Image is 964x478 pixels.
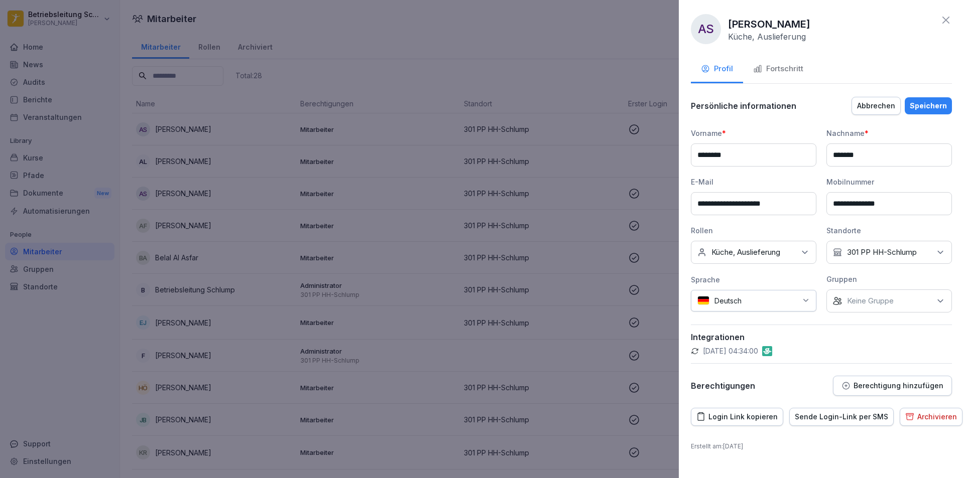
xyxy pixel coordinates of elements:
[691,14,721,44] div: AS
[691,101,796,111] p: Persönliche informationen
[691,332,952,342] p: Integrationen
[743,56,813,83] button: Fortschritt
[826,225,952,236] div: Standorte
[905,411,957,422] div: Archivieren
[691,274,816,285] div: Sprache
[900,408,962,426] button: Archivieren
[795,411,888,422] div: Sende Login-Link per SMS
[703,346,758,356] p: [DATE] 04:34:00
[910,100,947,111] div: Speichern
[691,381,755,391] p: Berechtigungen
[696,411,778,422] div: Login Link kopieren
[691,290,816,311] div: Deutsch
[691,442,952,451] p: Erstellt am : [DATE]
[728,32,806,42] p: Küche, Auslieferung
[905,97,952,114] button: Speichern
[854,382,943,390] p: Berechtigung hinzufügen
[728,17,810,32] p: [PERSON_NAME]
[826,274,952,284] div: Gruppen
[826,177,952,187] div: Mobilnummer
[847,247,917,257] p: 301 PP HH-Schlump
[711,247,780,257] p: Küche, Auslieferung
[762,346,772,356] img: gastromatic.png
[697,296,709,305] img: de.svg
[852,97,901,115] button: Abbrechen
[691,56,743,83] button: Profil
[691,128,816,138] div: Vorname
[833,376,952,396] button: Berechtigung hinzufügen
[847,296,894,306] p: Keine Gruppe
[691,408,783,426] button: Login Link kopieren
[857,100,895,111] div: Abbrechen
[789,408,894,426] button: Sende Login-Link per SMS
[701,63,733,75] div: Profil
[691,225,816,236] div: Rollen
[826,128,952,138] div: Nachname
[691,177,816,187] div: E-Mail
[753,63,803,75] div: Fortschritt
